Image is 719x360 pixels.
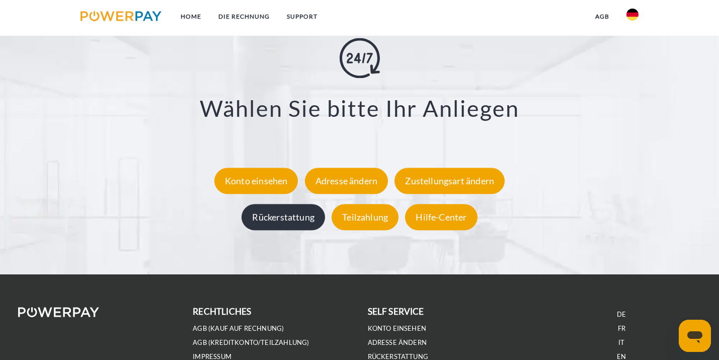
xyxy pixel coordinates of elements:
[172,8,210,26] a: Home
[302,175,391,186] a: Adresse ändern
[210,8,278,26] a: DIE RECHNUNG
[214,168,298,194] div: Konto einsehen
[403,211,480,223] a: Hilfe-Center
[81,11,162,21] img: logo-powerpay.svg
[618,338,624,347] a: IT
[239,211,328,223] a: Rückerstattung
[394,168,505,194] div: Zustellungsart ändern
[626,9,638,21] img: de
[18,307,99,317] img: logo-powerpay-white.svg
[368,338,427,347] a: Adresse ändern
[193,306,251,317] b: rechtliches
[679,320,711,352] iframe: Schaltfläche zum Öffnen des Messaging-Fensters
[618,324,625,333] a: FR
[193,324,284,333] a: AGB (Kauf auf Rechnung)
[212,175,301,186] a: Konto einsehen
[242,204,325,230] div: Rückerstattung
[278,8,326,26] a: SUPPORT
[48,95,670,123] h3: Wählen Sie bitte Ihr Anliegen
[368,324,427,333] a: Konto einsehen
[368,306,424,317] b: self service
[392,175,507,186] a: Zustellungsart ändern
[329,211,401,223] a: Teilzahlung
[193,338,309,347] a: AGB (Kreditkonto/Teilzahlung)
[587,8,618,26] a: agb
[305,168,388,194] div: Adresse ändern
[405,204,477,230] div: Hilfe-Center
[617,310,626,319] a: DE
[340,38,380,79] img: online-shopping.svg
[332,204,398,230] div: Teilzahlung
